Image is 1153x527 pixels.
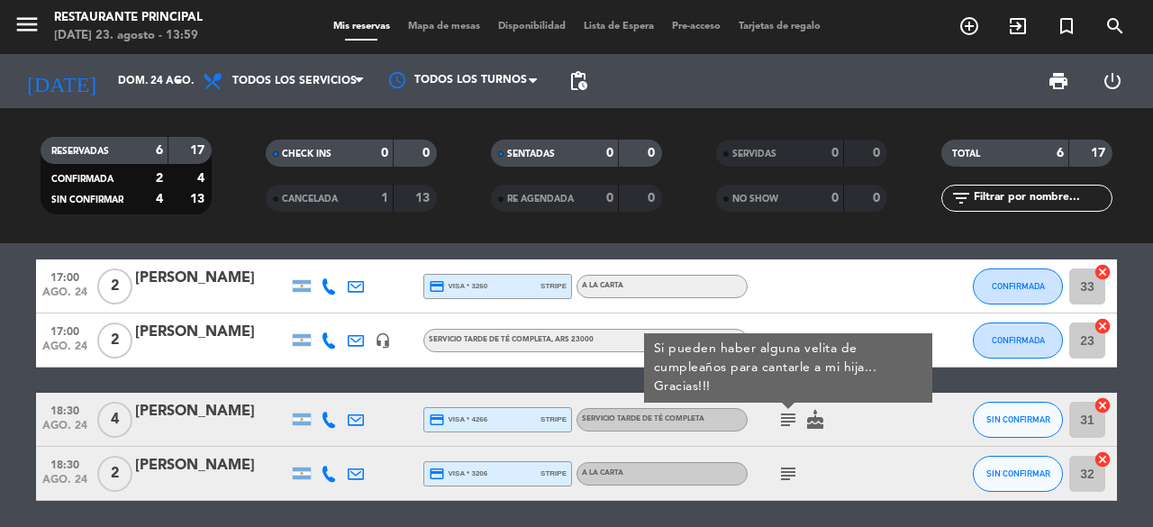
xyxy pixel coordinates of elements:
[51,195,123,204] span: SIN CONFIRMAR
[197,172,208,185] strong: 4
[732,195,778,204] span: NO SHOW
[429,336,594,343] span: SERVICIO TARDE DE TÉ COMPLETA
[606,192,613,204] strong: 0
[156,193,163,205] strong: 4
[1104,15,1126,37] i: search
[540,280,567,292] span: stripe
[732,150,776,159] span: SERVIDAS
[575,22,663,32] span: Lista de Espera
[582,469,623,477] span: A LA CARTA
[135,454,288,477] div: [PERSON_NAME]
[97,323,132,359] span: 2
[42,474,87,495] span: ago. 24
[777,330,799,351] i: subject
[973,402,1063,438] button: SIN CONFIRMAR
[282,195,338,204] span: CANCELADA
[14,61,109,101] i: [DATE]
[232,75,357,87] span: Todos los servicios
[156,172,163,185] strong: 2
[648,192,658,204] strong: 0
[429,466,487,482] span: visa * 3206
[952,150,980,159] span: TOTAL
[992,335,1045,345] span: CONFIRMADA
[831,147,839,159] strong: 0
[1094,317,1112,335] i: cancel
[97,456,132,492] span: 2
[399,22,489,32] span: Mapa de mesas
[14,11,41,44] button: menu
[986,468,1050,478] span: SIN CONFIRMAR
[14,11,41,38] i: menu
[992,281,1045,291] span: CONFIRMADA
[540,468,567,479] span: stripe
[54,27,203,45] div: [DATE] 23. agosto - 13:59
[1094,396,1112,414] i: cancel
[97,402,132,438] span: 4
[381,147,388,159] strong: 0
[168,70,189,92] i: arrow_drop_down
[1048,70,1069,92] span: print
[135,321,288,344] div: [PERSON_NAME]
[1056,15,1077,37] i: turned_in_not
[507,150,555,159] span: SENTADAS
[1007,15,1029,37] i: exit_to_app
[190,144,208,157] strong: 17
[381,192,388,204] strong: 1
[429,466,445,482] i: credit_card
[986,414,1050,424] span: SIN CONFIRMAR
[663,22,730,32] span: Pre-acceso
[1094,263,1112,281] i: cancel
[135,400,288,423] div: [PERSON_NAME]
[973,456,1063,492] button: SIN CONFIRMAR
[156,144,163,157] strong: 6
[777,463,799,485] i: subject
[804,409,826,431] i: cake
[730,22,830,32] span: Tarjetas de regalo
[973,323,1063,359] button: CONFIRMADA
[1091,147,1109,159] strong: 17
[973,268,1063,304] button: CONFIRMADA
[429,412,445,428] i: credit_card
[507,195,574,204] span: RE AGENDADA
[429,412,487,428] span: visa * 4266
[42,320,87,341] span: 17:00
[648,147,658,159] strong: 0
[1057,147,1064,159] strong: 6
[51,175,113,184] span: CONFIRMADA
[42,266,87,286] span: 17:00
[51,147,109,156] span: RESERVADAS
[606,147,613,159] strong: 0
[873,192,884,204] strong: 0
[282,150,331,159] span: CHECK INS
[429,278,487,295] span: visa * 3260
[429,278,445,295] i: credit_card
[42,399,87,420] span: 18:30
[950,187,972,209] i: filter_list
[1102,70,1123,92] i: power_settings_new
[777,409,799,431] i: subject
[42,453,87,474] span: 18:30
[972,188,1112,208] input: Filtrar por nombre...
[190,193,208,205] strong: 13
[97,268,132,304] span: 2
[551,336,594,343] span: , ARS 23000
[873,147,884,159] strong: 0
[1085,54,1139,108] div: LOG OUT
[42,286,87,307] span: ago. 24
[831,192,839,204] strong: 0
[567,70,589,92] span: pending_actions
[415,192,433,204] strong: 13
[375,332,391,349] i: headset_mic
[135,267,288,290] div: [PERSON_NAME]
[422,147,433,159] strong: 0
[42,341,87,361] span: ago. 24
[489,22,575,32] span: Disponibilidad
[42,420,87,441] span: ago. 24
[582,282,623,289] span: A LA CARTA
[1094,450,1112,468] i: cancel
[540,413,567,425] span: stripe
[582,415,704,423] span: SERVICIO TARDE DE TÉ COMPLETA
[654,340,923,396] div: Si pueden haber alguna velita de cumpleaños para cantarle a mi hija... Gracias!!!
[54,9,203,27] div: Restaurante Principal
[958,15,980,37] i: add_circle_outline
